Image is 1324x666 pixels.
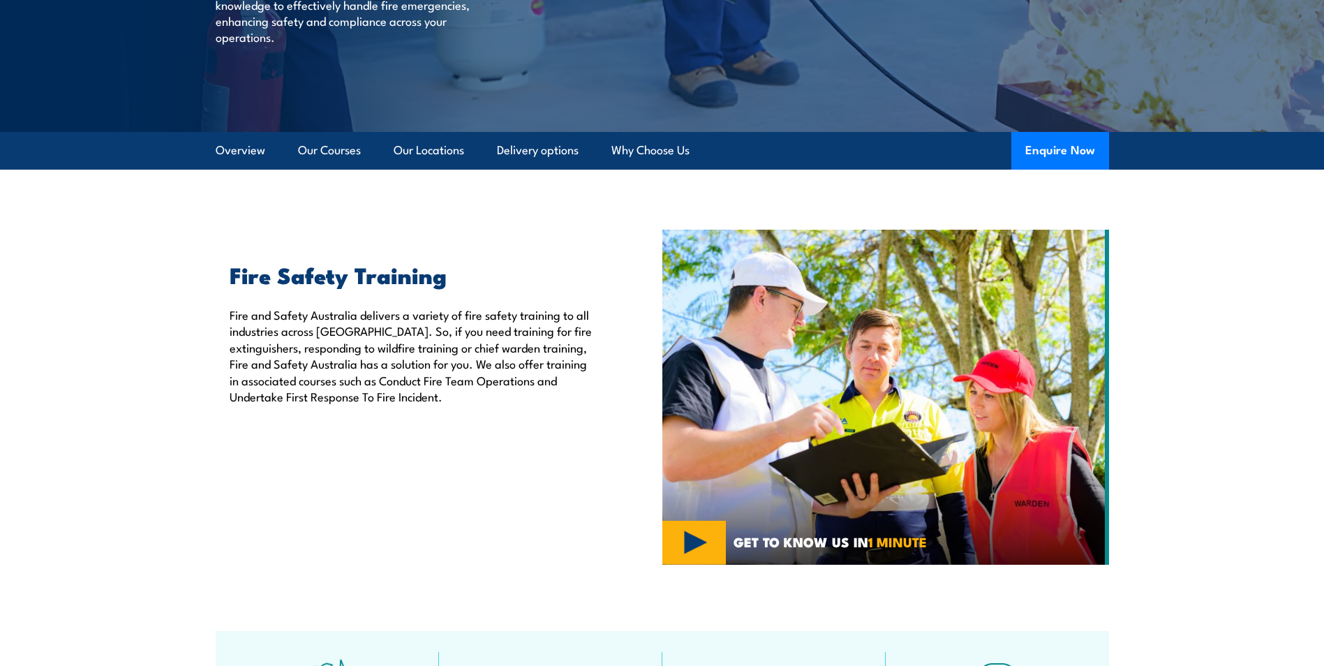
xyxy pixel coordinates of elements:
a: Why Choose Us [611,132,690,169]
p: Fire and Safety Australia delivers a variety of fire safety training to all industries across [GE... [230,306,598,404]
img: Fire Safety Training Courses [662,230,1109,565]
a: Overview [216,132,265,169]
a: Delivery options [497,132,579,169]
button: Enquire Now [1011,132,1109,170]
strong: 1 MINUTE [868,531,927,552]
a: Our Courses [298,132,361,169]
a: Our Locations [394,132,464,169]
h2: Fire Safety Training [230,265,598,284]
span: GET TO KNOW US IN [734,535,927,548]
